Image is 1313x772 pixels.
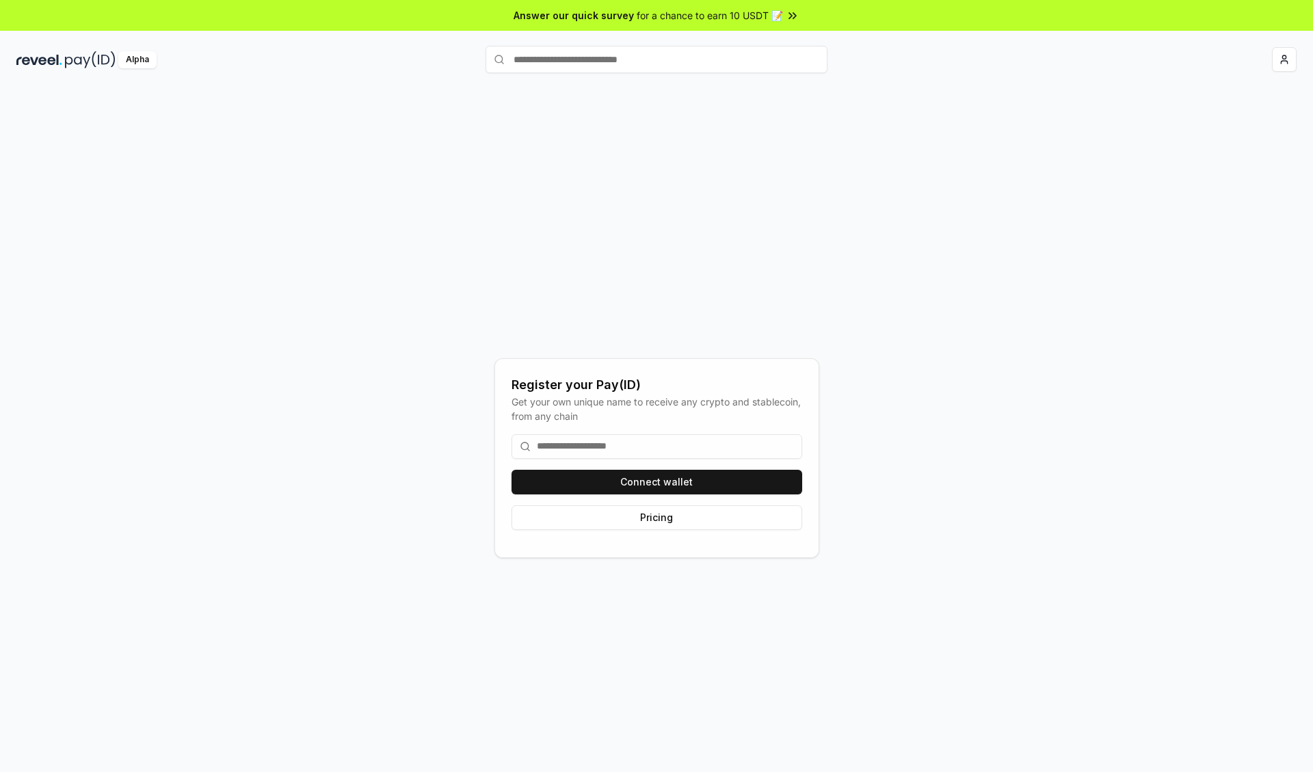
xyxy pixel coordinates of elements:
button: Pricing [512,505,802,530]
button: Connect wallet [512,470,802,494]
span: Answer our quick survey [514,8,634,23]
div: Get your own unique name to receive any crypto and stablecoin, from any chain [512,395,802,423]
img: pay_id [65,51,116,68]
div: Alpha [118,51,157,68]
div: Register your Pay(ID) [512,375,802,395]
span: for a chance to earn 10 USDT 📝 [637,8,783,23]
img: reveel_dark [16,51,62,68]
